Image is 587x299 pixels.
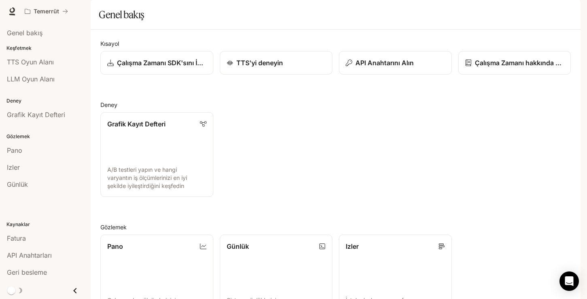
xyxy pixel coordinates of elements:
[355,58,414,68] p: API Anahtarını Alın
[21,3,72,19] button: Tüm çalışma alanları
[99,6,144,23] h1: Genel bakış
[227,241,249,251] p: Günlük
[236,58,283,68] p: TTS'yi deneyin
[100,39,571,48] h2: Kısayol
[34,8,59,15] p: Temerrüt
[100,100,571,109] h2: Deney
[346,241,359,251] p: Izler
[220,51,333,75] a: TTS'yi deneyin
[107,241,123,251] p: Pano
[339,51,452,75] button: API Anahtarını Alın
[107,119,166,129] p: Grafik Kayıt Defteri
[117,58,206,68] p: Çalışma Zamanı SDK'sını İndirin
[458,51,571,75] a: Çalışma Zamanı hakkında bilgi edinin
[107,166,206,190] p: A/B testleri yapın ve hangi varyantın iş ölçümlerinizi en iyi şekilde iyileştirdiğini keşfedin
[100,223,571,231] h2: Gözlemek
[100,51,213,75] a: Çalışma Zamanı SDK'sını İndirin
[100,112,213,197] a: Grafik Kayıt DefteriA/B testleri yapın ve hangi varyantın iş ölçümlerinizi en iyi şekilde iyileşt...
[475,58,564,68] p: Çalışma Zamanı hakkında bilgi edinin
[559,271,579,291] div: Intercom Messenger'ı açın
